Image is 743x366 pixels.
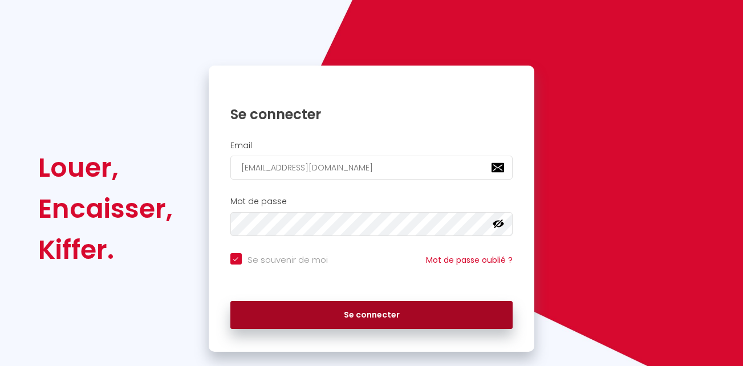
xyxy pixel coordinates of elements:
[230,197,513,206] h2: Mot de passe
[426,254,513,266] a: Mot de passe oublié ?
[230,105,513,123] h1: Se connecter
[38,229,173,270] div: Kiffer.
[230,156,513,180] input: Ton Email
[38,188,173,229] div: Encaisser,
[230,301,513,330] button: Se connecter
[230,141,513,151] h2: Email
[38,147,173,188] div: Louer,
